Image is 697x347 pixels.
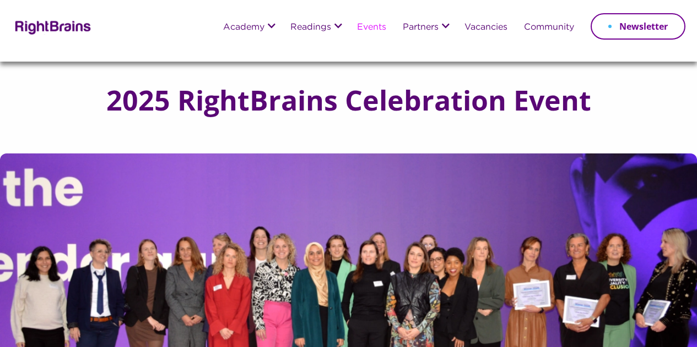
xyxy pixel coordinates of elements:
a: Academy [223,23,264,32]
a: Newsletter [591,13,685,40]
a: Community [524,23,574,32]
a: Events [357,23,386,32]
a: Readings [290,23,331,32]
a: Partners [403,23,439,32]
h1: 2025 RightBrains Celebration Event [106,86,591,114]
a: Vacancies [464,23,507,32]
img: Rightbrains [12,19,91,35]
